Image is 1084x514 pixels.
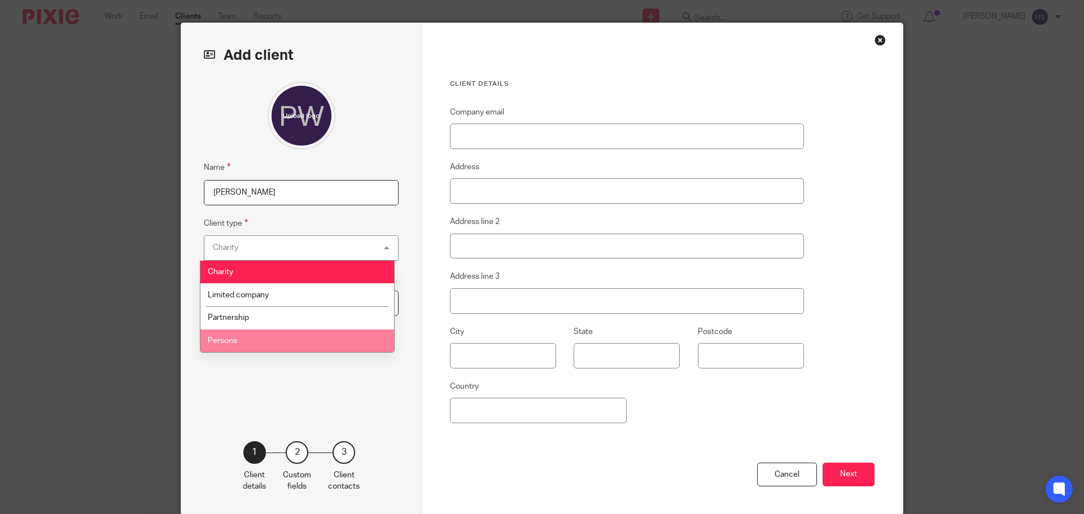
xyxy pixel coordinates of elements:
div: Close this dialog window [875,34,886,46]
label: City [450,326,464,337]
label: State [574,326,593,337]
span: Partnership [208,314,249,322]
div: 2 [286,441,308,464]
div: Charity [213,244,238,252]
button: Next [823,463,875,487]
span: Charity [208,268,233,276]
label: Company email [450,107,504,118]
p: Client contacts [328,469,360,493]
span: Limited company [208,291,269,299]
span: Persons [208,337,237,345]
div: 1 [243,441,266,464]
div: Cancel [757,463,817,487]
label: Address line 2 [450,216,500,227]
label: Name [204,161,230,174]
p: Client details [243,469,266,493]
label: Address [450,161,479,173]
label: Country [450,381,479,392]
h2: Add client [204,46,399,65]
h3: Client details [450,80,804,89]
div: 3 [333,441,355,464]
p: Custom fields [283,469,311,493]
label: Postcode [698,326,732,337]
label: Client type [204,217,248,230]
label: Address line 3 [450,271,500,282]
